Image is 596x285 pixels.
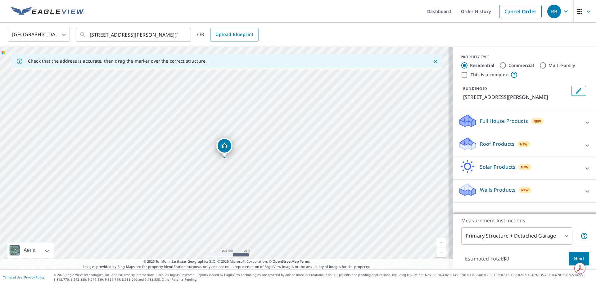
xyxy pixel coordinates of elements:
span: Next [574,255,584,263]
label: Multi-Family [549,62,576,69]
a: Cancel Order [499,5,542,18]
a: Upload Blueprint [210,28,258,42]
div: Aerial [22,243,38,258]
div: [GEOGRAPHIC_DATA] [8,26,70,43]
a: Current Level 17, Zoom In [436,238,446,247]
p: Measurement Instructions [461,217,588,224]
button: Close [431,57,440,65]
a: Current Level 17, Zoom Out [436,247,446,257]
div: Dropped pin, building 1, Residential property, 2823 Kelly Dr Manhattan, KS 66502 [216,138,233,157]
a: Privacy Policy [24,275,44,279]
p: [STREET_ADDRESS][PERSON_NAME] [463,93,569,101]
div: PROPERTY TYPE [461,54,589,60]
label: Residential [470,62,494,69]
span: Your report will include the primary structure and a detached garage if one exists. [580,232,588,240]
div: Solar ProductsNew [458,159,591,177]
p: | [3,275,44,279]
div: Roof ProductsNew [458,136,591,154]
p: Walls Products [480,186,516,194]
p: BUILDING ID [463,86,487,91]
input: Search by address or latitude-longitude [90,26,178,43]
span: New [521,165,529,170]
div: Walls ProductsNew [458,182,591,200]
a: Terms of Use [3,275,22,279]
p: Estimated Total: $0 [460,252,514,265]
p: Roof Products [480,140,514,148]
span: © 2025 TomTom, Earthstar Geographics SIO, © 2025 Microsoft Corporation, © [143,259,310,264]
div: RB [547,5,561,18]
span: New [521,188,529,193]
div: Aerial [7,243,54,258]
span: New [534,119,541,124]
span: New [520,142,528,147]
label: This is a complex [471,72,508,78]
label: Commercial [508,62,534,69]
p: Solar Products [480,163,515,171]
p: © 2025 Eagle View Technologies, Inc. and Pictometry International Corp. All Rights Reserved. Repo... [54,273,593,282]
p: Check that the address is accurate, then drag the marker over the correct structure. [28,58,207,64]
p: Full House Products [480,117,528,125]
div: Full House ProductsNew [458,114,591,131]
button: Edit building 1 [571,86,586,96]
span: Upload Blueprint [215,31,253,38]
a: Terms [300,259,310,264]
div: Primary Structure + Detached Garage [461,227,572,245]
div: OR [197,28,259,42]
img: EV Logo [11,7,84,16]
button: Next [569,252,589,266]
a: OpenStreetMap [273,259,299,264]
